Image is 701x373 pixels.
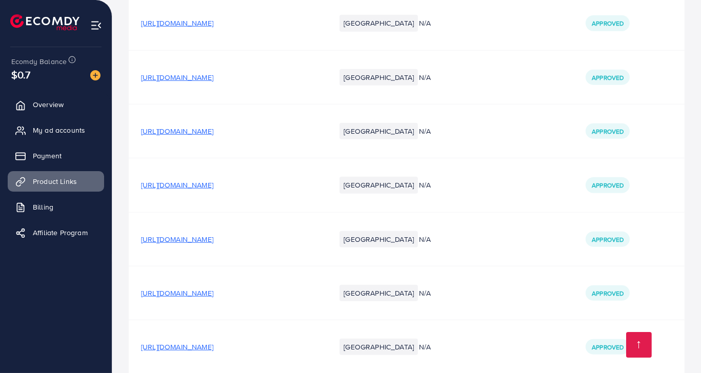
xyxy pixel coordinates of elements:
[339,231,418,247] li: [GEOGRAPHIC_DATA]
[33,125,85,135] span: My ad accounts
[8,120,104,140] a: My ad accounts
[33,176,77,186] span: Product Links
[141,234,213,244] span: [URL][DOMAIN_NAME]
[141,18,213,28] span: [URL][DOMAIN_NAME]
[592,343,624,351] span: Approved
[33,99,64,110] span: Overview
[8,146,104,166] a: Payment
[90,70,101,80] img: image
[339,69,418,86] li: [GEOGRAPHIC_DATA]
[33,151,62,161] span: Payment
[419,180,431,190] span: N/A
[11,56,67,67] span: Ecomdy Balance
[592,19,624,28] span: Approved
[419,342,431,352] span: N/A
[141,126,213,136] span: [URL][DOMAIN_NAME]
[141,342,213,352] span: [URL][DOMAIN_NAME]
[10,14,79,30] img: logo
[339,177,418,193] li: [GEOGRAPHIC_DATA]
[419,234,431,244] span: N/A
[592,235,624,244] span: Approved
[592,127,624,136] span: Approved
[339,15,418,31] li: [GEOGRAPHIC_DATA]
[8,94,104,115] a: Overview
[8,222,104,243] a: Affiliate Program
[8,197,104,217] a: Billing
[11,67,31,82] span: $0.7
[141,72,213,82] span: [URL][DOMAIN_NAME]
[592,289,624,298] span: Approved
[592,181,624,190] span: Approved
[339,285,418,301] li: [GEOGRAPHIC_DATA]
[592,73,624,82] span: Approved
[141,180,213,190] span: [URL][DOMAIN_NAME]
[141,288,213,298] span: [URL][DOMAIN_NAME]
[339,339,418,355] li: [GEOGRAPHIC_DATA]
[33,227,88,238] span: Affiliate Program
[657,327,693,365] iframe: Chat
[419,126,431,136] span: N/A
[8,171,104,192] a: Product Links
[33,202,53,212] span: Billing
[419,72,431,82] span: N/A
[419,18,431,28] span: N/A
[90,19,102,31] img: menu
[419,288,431,298] span: N/A
[339,123,418,139] li: [GEOGRAPHIC_DATA]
